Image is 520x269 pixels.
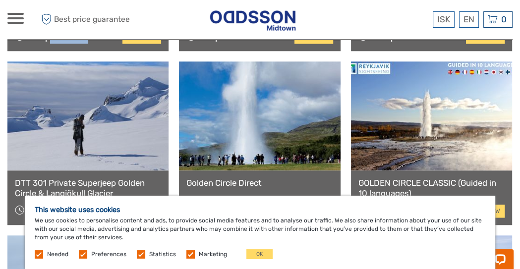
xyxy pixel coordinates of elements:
label: Needed [47,250,68,259]
label: Preferences [91,250,126,259]
a: Golden Circle Direct [186,178,333,188]
a: GOLDEN CIRCLE CLASSIC (Guided in 10 languages) [358,178,505,198]
label: Statistics [149,250,176,259]
div: EN [459,11,479,28]
button: Open LiveChat chat widget [114,15,126,27]
p: Chat now [14,17,112,25]
span: ISK [437,14,450,24]
label: Marketing [199,250,227,259]
a: DTT 301 Private Superjeep Golden Circle & Langjökull Glacier [15,178,161,198]
h5: This website uses cookies [35,206,485,214]
button: OK [246,249,273,259]
img: Reykjavik Residence [209,7,296,32]
span: Best price guarantee [39,11,134,28]
span: 0 [500,14,508,24]
div: We use cookies to personalise content and ads, to provide social media features and to analyse ou... [25,196,495,269]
